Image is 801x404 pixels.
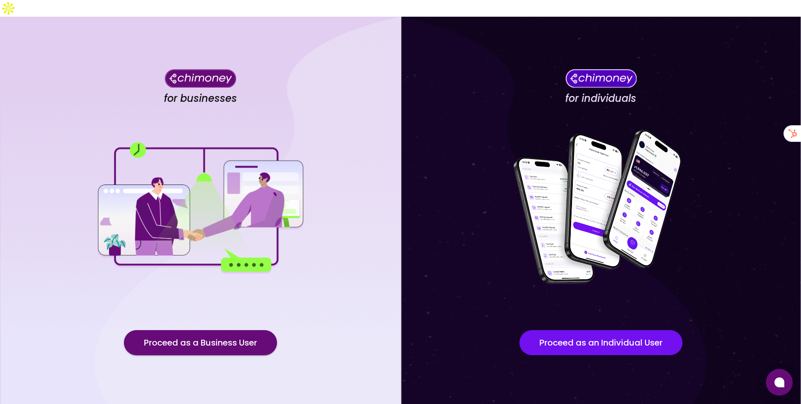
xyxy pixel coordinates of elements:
[96,142,305,274] img: for businesses
[496,125,705,292] img: for individuals
[165,69,236,88] img: Chimoney for businesses
[565,69,637,88] img: Chimoney for individuals
[766,369,793,396] button: Open chat window
[124,330,277,355] button: Proceed as a Business User
[565,92,636,105] h4: for individuals
[519,330,683,355] button: Proceed as an Individual User
[164,92,237,105] h4: for businesses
